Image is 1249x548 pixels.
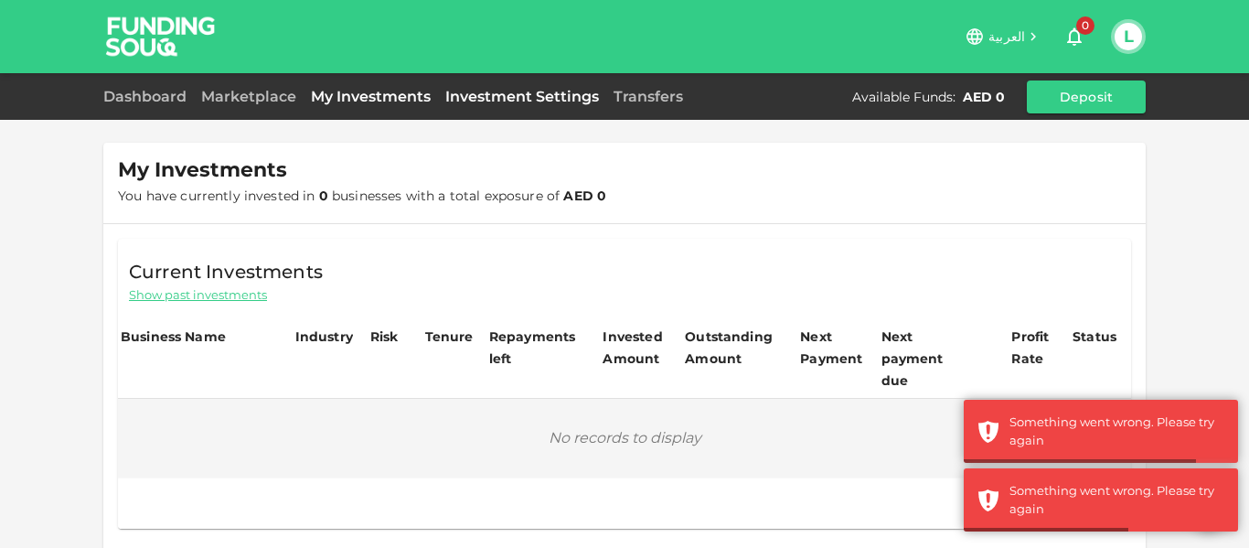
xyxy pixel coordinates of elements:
[129,257,323,286] span: Current Investments
[438,88,606,105] a: Investment Settings
[685,326,776,370] div: Outstanding Amount
[129,286,267,304] span: Show past investments
[1011,326,1067,370] div: Profit Rate
[563,188,606,204] strong: AED 0
[295,326,353,348] div: Industry
[118,188,606,204] span: You have currently invested in businesses with a total exposure of
[1009,414,1224,449] div: Something went wrong. Please try again
[603,326,679,370] div: Invested Amount
[800,326,875,370] div: Next Payment
[370,326,407,348] div: Risk
[425,326,474,348] div: Tenure
[852,88,955,106] div: Available Funds :
[103,88,194,105] a: Dashboard
[121,326,226,348] div: Business Name
[319,188,328,204] strong: 0
[1009,482,1224,518] div: Something went wrong. Please try again
[489,326,581,370] div: Repayments left
[963,88,1005,106] div: AED 0
[1056,18,1093,55] button: 0
[881,326,973,392] div: Next payment due
[1073,326,1118,348] div: Status
[1115,23,1142,50] button: L
[1076,16,1094,35] span: 0
[118,157,287,183] span: My Investments
[304,88,438,105] a: My Investments
[606,88,690,105] a: Transfers
[1027,81,1146,113] button: Deposit
[194,88,304,105] a: Marketplace
[119,400,1130,477] div: No records to display
[988,28,1025,45] span: العربية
